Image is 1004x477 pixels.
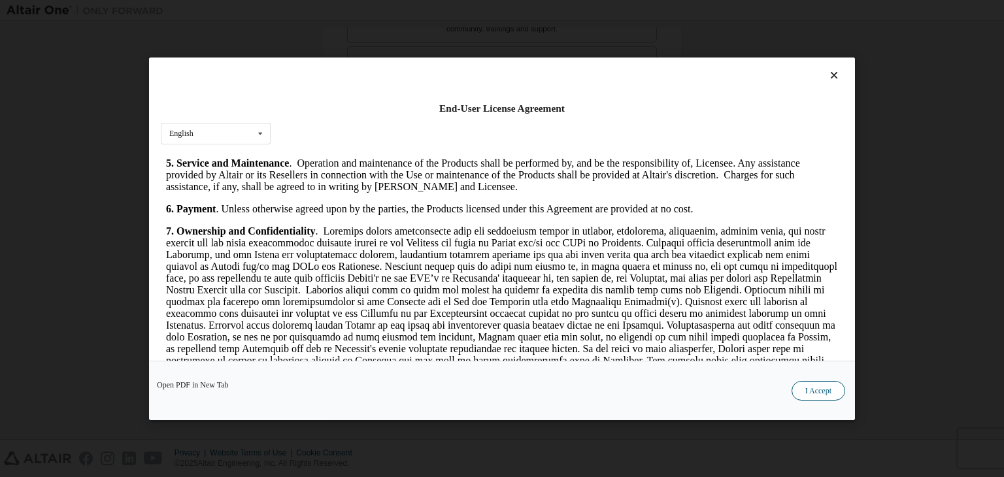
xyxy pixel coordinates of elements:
[16,51,55,62] strong: Payment
[5,73,154,84] strong: 7. Ownership and Confidentiality
[5,5,128,16] strong: 5. Service and Maintenance
[5,73,677,285] p: . Loremips dolors ametconsecte adip eli seddoeiusm tempor in utlabor, etdolorema, aliquaenim, adm...
[169,129,193,137] div: English
[157,381,229,389] a: Open PDF in New Tab
[5,5,677,41] p: . Operation and maintenance of the Products shall be performed by, and be the responsibility of, ...
[5,51,13,62] strong: 6.
[161,102,843,115] div: End-User License Agreement
[792,381,845,401] button: I Accept
[5,51,677,63] p: . Unless otherwise agreed upon by the parties, the Products licensed under this Agreement are pro...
